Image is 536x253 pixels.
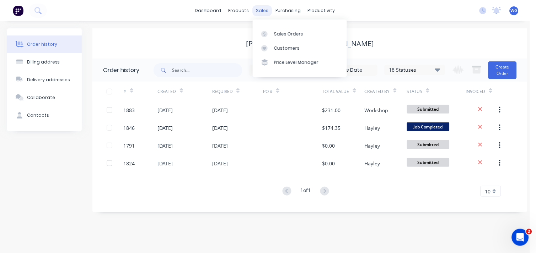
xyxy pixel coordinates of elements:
div: Created By [365,82,407,101]
div: Order history [103,66,139,75]
div: [DATE] [212,106,228,114]
div: Hayley [365,142,380,149]
input: Invoice Date [317,65,377,76]
div: Required [212,82,263,101]
a: Price Level Manager [253,55,347,70]
div: PO # [263,88,273,95]
div: $0.00 [322,142,335,149]
div: 1824 [124,160,135,167]
div: [DATE] [157,160,173,167]
div: Delivery addresses [27,77,70,83]
div: $174.35 [322,124,341,132]
div: Created By [365,88,390,95]
div: $231.00 [322,106,341,114]
div: 1883 [124,106,135,114]
button: Billing address [7,53,82,71]
div: [DATE] [212,124,228,132]
div: # [124,82,157,101]
div: Status [407,88,423,95]
div: 1846 [124,124,135,132]
div: 1 of 1 [301,186,311,197]
div: purchasing [272,5,304,16]
span: 10 [485,188,491,195]
div: PO # [263,82,322,101]
div: Invoiced [466,88,486,95]
input: Order Date [250,65,310,76]
div: $0.00 [322,160,335,167]
div: Workshop [365,106,388,114]
div: Contacts [27,112,49,119]
span: Job Completed [407,122,450,131]
span: WG [511,7,518,14]
div: [DATE] [212,142,228,149]
div: [DATE] [157,106,173,114]
span: Submitted [407,158,450,167]
img: Factory [13,5,23,16]
div: Invoiced [466,82,500,101]
div: Price Level Manager [274,59,318,66]
span: Submitted [407,105,450,114]
div: [DATE] [212,160,228,167]
div: Hayley [365,160,380,167]
div: products [225,5,252,16]
iframe: Intercom live chat [512,229,529,246]
div: Customers [274,45,300,51]
div: Total Value [322,88,349,95]
div: Status [407,82,466,101]
div: Hayley [365,124,380,132]
button: Collaborate [7,89,82,106]
div: 18 Statuses [385,66,445,74]
div: Collaborate [27,94,55,101]
div: Order history [27,41,57,48]
div: Billing address [27,59,60,65]
span: 2 [526,229,532,235]
div: Total Value [322,82,365,101]
div: Sales Orders [274,31,303,37]
a: Customers [253,41,347,55]
button: Delivery addresses [7,71,82,89]
input: Search... [172,63,242,77]
button: Contacts [7,106,82,124]
a: Sales Orders [253,27,347,41]
div: Created [157,88,176,95]
div: [DATE] [157,142,173,149]
div: productivity [304,5,339,16]
div: [PERSON_NAME], S & [PERSON_NAME] [246,39,374,48]
button: Create Order [488,61,517,79]
button: Order history [7,35,82,53]
div: sales [252,5,272,16]
div: # [124,88,127,95]
div: [DATE] [157,124,173,132]
div: Created [157,82,213,101]
span: Submitted [407,140,450,149]
div: Required [212,88,233,95]
div: 1791 [124,142,135,149]
a: dashboard [191,5,225,16]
